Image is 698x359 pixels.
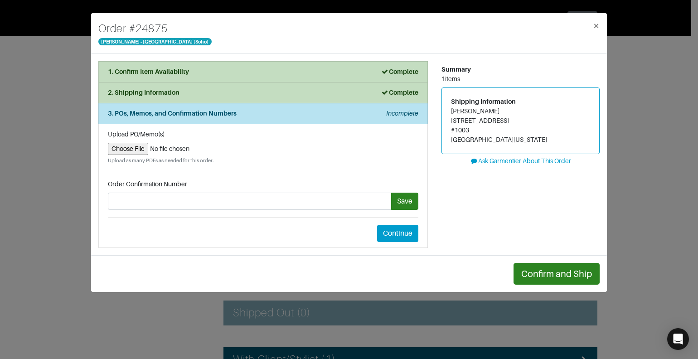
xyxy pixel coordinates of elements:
em: Incomplete [386,110,418,117]
button: Ask Garmentier About This Order [441,154,600,168]
h4: Order # 24875 [98,20,212,37]
span: [PERSON_NAME] - [GEOGRAPHIC_DATA] (Soho) [98,38,212,45]
div: 1 items [441,74,600,84]
div: Open Intercom Messenger [667,328,689,350]
strong: 2. Shipping Information [108,89,179,96]
button: Save [391,193,418,210]
strong: 3. POs, Memos, and Confirmation Numbers [108,110,237,117]
button: Continue [377,225,418,242]
button: Confirm and Ship [514,263,600,285]
span: Shipping Information [451,98,516,105]
span: × [593,19,600,32]
strong: 1. Confirm Item Availability [108,68,189,75]
strong: Complete [381,89,418,96]
small: Upload as many PDFs as needed for this order. [108,157,418,165]
div: Summary [441,65,600,74]
label: Order Confirmation Number [108,179,187,189]
label: Upload PO/Memo(s) [108,130,165,139]
strong: Complete [381,68,418,75]
address: [PERSON_NAME] [STREET_ADDRESS] #1003 [GEOGRAPHIC_DATA][US_STATE] [451,107,590,145]
button: Close [586,13,607,39]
